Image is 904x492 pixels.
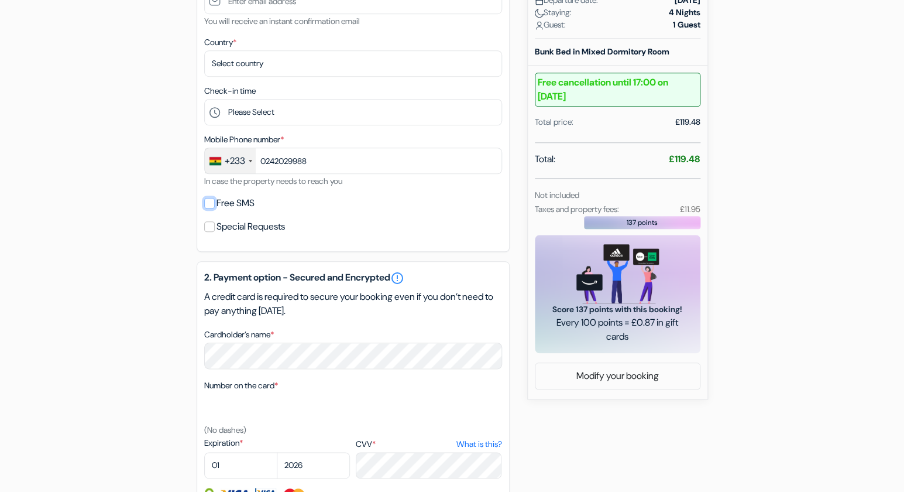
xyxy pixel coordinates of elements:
[204,85,256,97] label: Check-in time
[535,6,572,19] span: Staying:
[216,195,255,211] label: Free SMS
[673,19,700,31] strong: 1 Guest
[456,438,501,450] a: What is this?
[356,438,501,450] label: CVV
[204,148,502,174] input: 23 123 4567
[576,244,659,303] img: gift_card_hero_new.png
[627,217,658,228] span: 137 points
[204,134,284,146] label: Mobile Phone number
[535,9,544,18] img: moon.svg
[204,16,360,26] small: You will receive an instant confirmation email
[535,73,700,107] b: Free cancellation until 17:00 on [DATE]
[535,116,573,128] div: Total price:
[535,204,619,214] small: Taxes and property fees:
[204,290,502,318] p: A credit card is required to secure your booking even if you don’t need to pay anything [DATE].
[669,6,700,19] strong: 4 Nights
[225,154,245,168] div: +233
[549,316,686,344] span: Every 100 points = £0.87 in gift cards
[204,437,350,449] label: Expiration
[679,204,700,214] small: £11.95
[535,190,579,200] small: Not included
[204,329,274,341] label: Cardholder’s name
[535,19,566,31] span: Guest:
[204,271,502,285] h5: 2. Payment option - Secured and Encrypted
[549,303,686,316] span: Score 137 points with this booking!
[535,46,669,57] b: Bunk Bed in Mixed Dormitory Room
[535,21,544,30] img: user_icon.svg
[675,116,700,128] div: £119.48
[204,380,278,392] label: Number on the card
[204,425,246,435] small: (No dashes)
[205,148,256,173] div: Ghana (Gaana): +233
[204,176,342,186] small: In case the property needs to reach you
[216,218,285,235] label: Special Requests
[390,271,404,285] a: error_outline
[535,365,700,387] a: Modify your booking
[204,36,236,49] label: Country
[535,152,555,166] span: Total:
[669,153,700,165] strong: £119.48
